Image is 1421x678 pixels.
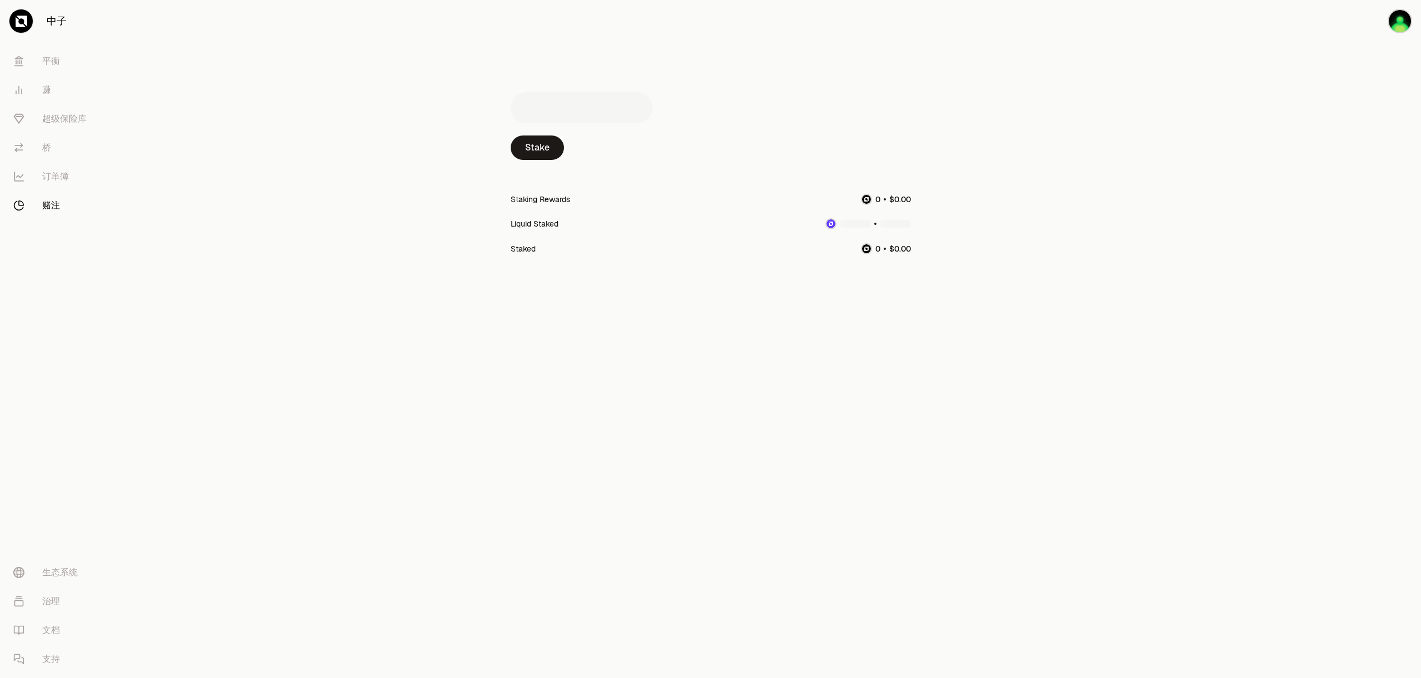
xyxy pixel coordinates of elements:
font: 治理 [42,595,60,607]
a: 生态系统 [4,558,120,587]
img: 克皮尔 [1389,10,1411,32]
font: 订单簿 [42,170,69,182]
a: 赌注 [4,191,120,220]
font: 支持 [42,653,60,665]
a: 文档 [4,616,120,645]
a: 桥 [4,133,120,162]
a: 赚 [4,76,120,104]
font: 超级保险库 [42,113,87,124]
font: 中子 [47,14,67,27]
a: 超级保险库 [4,104,120,133]
img: NTRN Logo [862,244,871,253]
div: Staking Rewards [511,194,570,205]
font: 文档 [42,624,60,636]
font: 平衡 [42,55,60,67]
a: 支持 [4,645,120,674]
img: NTRN Logo [862,195,871,204]
font: 赚 [42,84,51,96]
a: 平衡 [4,47,120,76]
a: Stake [511,135,564,160]
a: 订单簿 [4,162,120,191]
img: dNTRN Logo [827,219,835,228]
font: 桥 [42,142,51,153]
font: 生态系统 [42,566,78,578]
a: 治理 [4,587,120,616]
font: 赌注 [42,199,60,211]
div: Staked [511,243,536,254]
div: Liquid Staked [511,218,558,229]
